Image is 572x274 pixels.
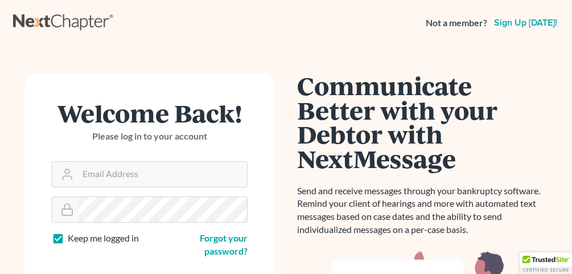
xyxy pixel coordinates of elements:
a: Forgot your password? [200,232,248,256]
p: Send and receive messages through your bankruptcy software. Remind your client of hearings and mo... [298,185,548,236]
div: TrustedSite Certified [520,252,572,274]
input: Email Address [78,162,247,187]
h1: Welcome Back! [52,101,248,125]
a: Sign up [DATE]! [492,18,559,27]
strong: Not a member? [426,17,487,30]
h1: Communicate Better with your Debtor with NextMessage [298,73,548,171]
label: Keep me logged in [68,232,139,245]
p: Please log in to your account [52,130,248,143]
